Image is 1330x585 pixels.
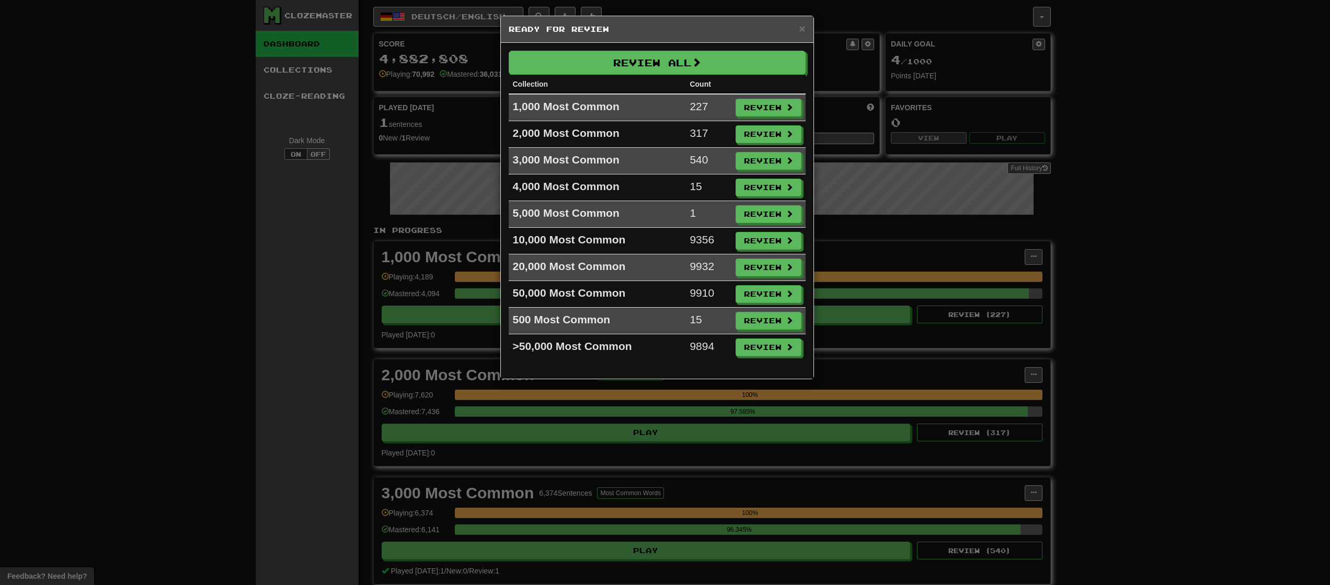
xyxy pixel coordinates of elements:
[685,94,731,121] td: 227
[509,121,686,148] td: 2,000 Most Common
[736,232,801,250] button: Review
[509,228,686,254] td: 10,000 Most Common
[509,24,806,34] h5: Ready for Review
[736,205,801,223] button: Review
[685,75,731,94] th: Count
[685,254,731,281] td: 9932
[685,281,731,308] td: 9910
[509,174,686,201] td: 4,000 Most Common
[685,334,731,361] td: 9894
[509,201,686,228] td: 5,000 Most Common
[799,23,805,34] button: Close
[509,334,686,361] td: >50,000 Most Common
[736,152,801,170] button: Review
[509,94,686,121] td: 1,000 Most Common
[685,201,731,228] td: 1
[685,308,731,334] td: 15
[736,125,801,143] button: Review
[799,22,805,34] span: ×
[509,51,806,75] button: Review All
[736,338,801,356] button: Review
[736,285,801,303] button: Review
[736,259,801,276] button: Review
[685,148,731,174] td: 540
[509,254,686,281] td: 20,000 Most Common
[736,179,801,196] button: Review
[509,75,686,94] th: Collection
[736,312,801,330] button: Review
[509,308,686,334] td: 500 Most Common
[685,121,731,148] td: 317
[509,148,686,174] td: 3,000 Most Common
[509,281,686,308] td: 50,000 Most Common
[736,99,801,116] button: Review
[685,174,731,201] td: 15
[685,228,731,254] td: 9356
